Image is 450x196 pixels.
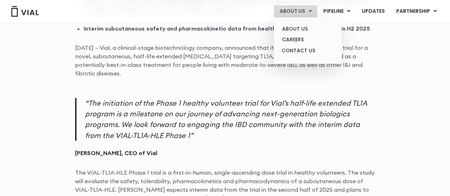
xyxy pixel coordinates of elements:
[11,6,39,17] img: Vial Logo
[356,5,390,17] a: UPDATES
[84,25,370,32] strong: Interim subcutaneous safety and pharmacokinetic data from healthy volunteers expected in H2 2025
[276,23,339,35] a: ABOUT US
[276,45,339,57] a: CONTACT US
[75,43,375,78] p: [DATE] – Vial, a clinical-stage biotechnology company, announced that it has initiated the Phase ...
[318,5,356,17] a: PIPELINEMenu Toggle
[75,98,375,141] p: “The initiation of the Phase 1 healthy volunteer trial for Vial’s half-life extended TL1A program...
[274,5,317,17] a: ABOUT USMenu Toggle
[391,5,443,17] a: PARTNERSHIPMenu Toggle
[75,149,375,157] cite: [PERSON_NAME], CEO of Vial
[276,34,339,45] a: CAREERS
